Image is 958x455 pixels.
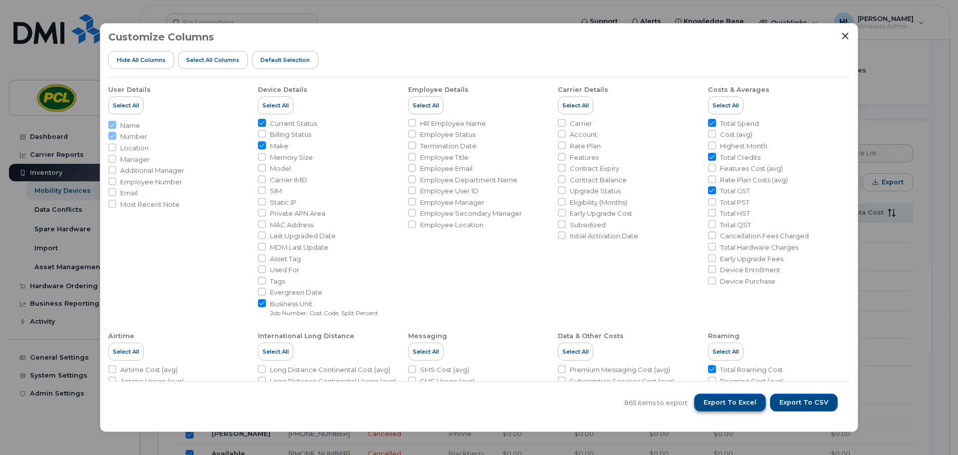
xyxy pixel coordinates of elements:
span: Contract Balance [570,175,627,185]
span: Total Spend [720,119,759,128]
button: Select All [258,96,293,114]
span: Employee Number [120,177,182,187]
button: Select All [708,343,743,361]
span: Termination Date [420,141,477,151]
div: Costs & Averages [708,85,769,94]
span: Carrier IMEI [270,175,307,185]
span: Total HST [720,209,750,218]
span: Device Purchase [720,277,775,286]
div: International Long Distance [258,332,354,341]
span: Business Unit [270,299,378,309]
span: Current Status [270,119,317,128]
button: Export to Excel [694,394,766,412]
span: Roaming Cost (avg) [720,377,783,386]
span: Billing Status [270,130,311,139]
span: MAC Address [270,220,313,230]
span: Manager [120,155,150,164]
span: Employee User ID [420,186,479,196]
button: Default Selection [252,51,318,69]
span: Eligibility (Months) [570,198,627,207]
span: Total GST [720,186,750,196]
span: Tags [270,277,285,286]
span: Upgrade Status [570,186,621,196]
button: Select All [108,96,144,114]
span: Contract Expiry [570,164,619,173]
span: Subsidized [570,220,606,230]
span: Select All [713,101,739,109]
span: Select All [113,101,139,109]
span: Early Upgrade Cost [570,209,632,218]
span: MDM Last Update [270,243,328,252]
span: Select All [562,101,589,109]
div: User Details [108,85,151,94]
span: Make [270,141,288,151]
span: Employee Email [420,164,473,173]
button: Hide All Columns [108,51,174,69]
div: Device Details [258,85,307,94]
span: Additional Manager [120,166,184,175]
span: Select All [713,348,739,356]
span: Private APN Area [270,209,325,218]
span: Employee Department Name [420,175,517,185]
div: Airtime [108,332,134,341]
button: Select All [558,343,593,361]
span: Device Enrollment [720,265,780,275]
span: Select All [262,101,289,109]
button: Select all Columns [178,51,248,69]
span: HR Employee Name [420,119,486,128]
span: Select All [262,348,289,356]
span: Account [570,130,597,139]
div: Carrier Details [558,85,608,94]
span: Hide All Columns [117,56,166,64]
button: Close [841,31,850,40]
span: Memory Size [270,153,313,162]
span: Cancellation Fees Charged [720,231,809,241]
span: SMS Cost (avg) [420,365,469,375]
button: Select All [408,343,444,361]
button: Select All [108,343,144,361]
span: SIM [270,186,282,196]
span: Rate Plan Costs (avg) [720,175,788,185]
div: Messaging [408,332,447,341]
span: Long Distance Continental Usage (avg) [270,377,396,386]
span: Name [120,121,140,130]
div: Employee Details [408,85,469,94]
span: Total Hardware Charges [720,243,798,252]
span: Default Selection [260,56,310,64]
span: Features Cost (avg) [720,164,783,173]
span: Early Upgrade Fees [720,254,783,264]
span: SMS Usage (avg) [420,377,475,386]
span: Employee Status [420,130,476,139]
div: Roaming [708,332,739,341]
span: Premium Messaging Cost (avg) [570,365,670,375]
h3: Customize Columns [108,31,214,42]
span: Static IP [270,198,296,207]
span: Select All [562,348,589,356]
span: Select All [413,348,439,356]
span: Asset Tag [270,254,301,264]
span: Employee Title [420,153,469,162]
span: Long Distance Continental Cost (avg) [270,365,390,375]
span: Employee Manager [420,198,484,207]
span: Select All [413,101,439,109]
button: Select All [258,343,293,361]
span: Initial Activation Date [570,231,638,241]
span: Export to Excel [704,398,756,407]
span: Select All [113,348,139,356]
span: Total PST [720,198,749,207]
span: Most Recent Note [120,200,180,209]
span: Subscription Services Cost (avg) [570,377,674,386]
span: Model [270,164,291,173]
span: Total Credits [720,153,760,162]
span: Used For [270,265,299,275]
span: 865 items to export [624,398,688,408]
span: Total Roaming Cost [720,365,783,375]
div: Data & Other Costs [558,332,624,341]
button: Select All [558,96,593,114]
span: Select all Columns [186,56,239,64]
span: Highest Month [720,141,767,151]
span: Employee Secondary Manager [420,209,522,218]
span: Location [120,143,149,153]
small: Job Number, Cost Code, Split Percent [270,309,378,317]
span: Total QST [720,220,751,230]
